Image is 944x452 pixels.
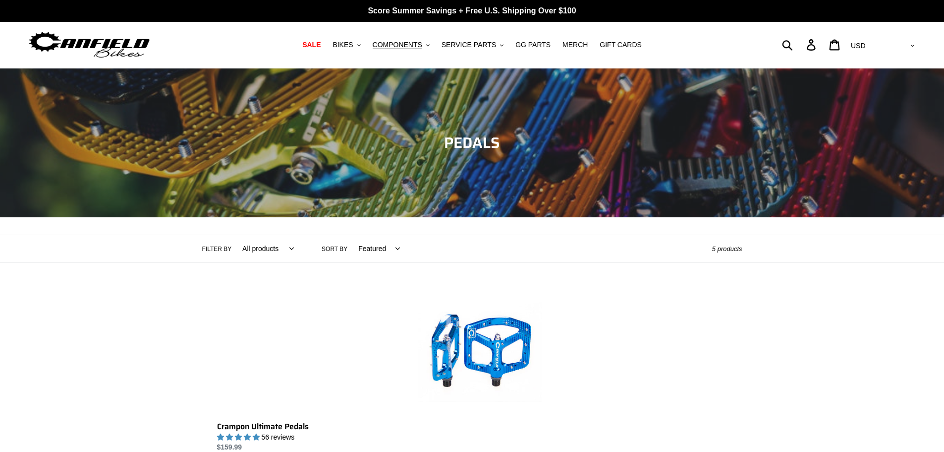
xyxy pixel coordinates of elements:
[557,38,593,52] a: MERCH
[27,29,151,61] img: Canfield Bikes
[712,245,742,253] span: 5 products
[322,245,347,254] label: Sort by
[442,41,496,49] span: SERVICE PARTS
[437,38,508,52] button: SERVICE PARTS
[562,41,588,49] span: MERCH
[297,38,326,52] a: SALE
[515,41,551,49] span: GG PARTS
[328,38,365,52] button: BIKES
[444,131,500,154] span: PEDALS
[373,41,422,49] span: COMPONENTS
[787,34,813,56] input: Search
[368,38,435,52] button: COMPONENTS
[600,41,642,49] span: GIFT CARDS
[202,245,232,254] label: Filter by
[510,38,555,52] a: GG PARTS
[302,41,321,49] span: SALE
[595,38,647,52] a: GIFT CARDS
[333,41,353,49] span: BIKES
